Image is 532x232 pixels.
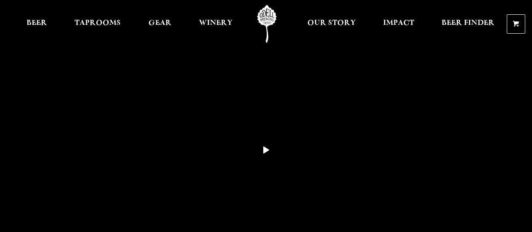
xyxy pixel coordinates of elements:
[302,5,361,43] a: Our Story
[378,5,420,43] a: Impact
[251,5,283,43] a: Odell Home
[143,5,177,43] a: Gear
[193,5,238,43] a: Winery
[307,20,356,27] span: Our Story
[74,20,121,27] span: Taprooms
[148,20,172,27] span: Gear
[199,20,233,27] span: Winery
[21,5,53,43] a: Beer
[442,20,495,27] span: Beer Finder
[26,20,47,27] span: Beer
[69,5,126,43] a: Taprooms
[436,5,500,43] a: Beer Finder
[383,20,414,27] span: Impact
